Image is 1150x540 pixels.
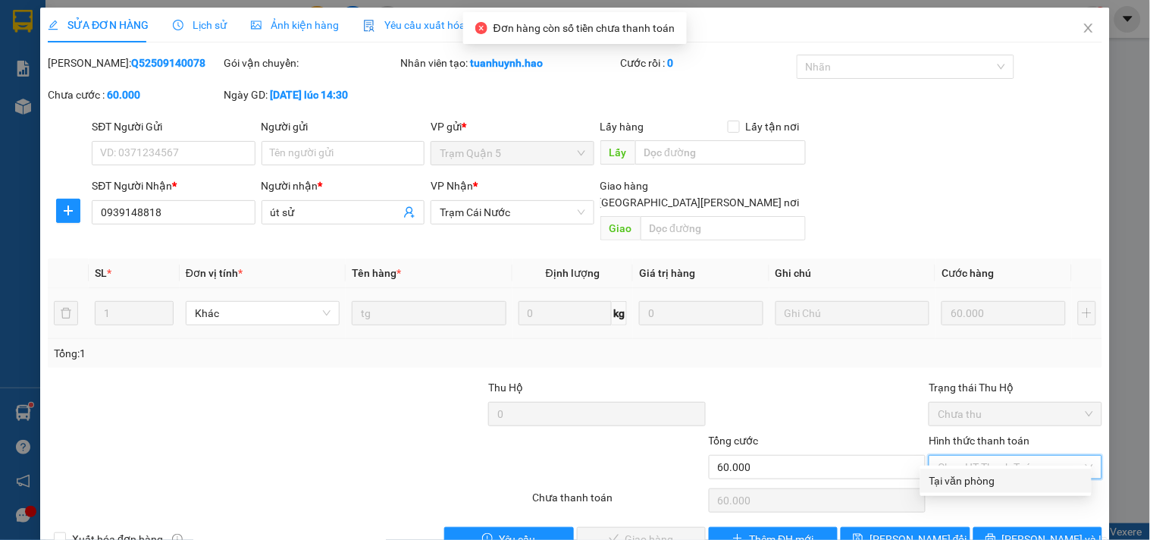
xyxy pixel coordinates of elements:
[92,177,255,194] div: SĐT Người Nhận
[352,267,401,279] span: Tên hàng
[251,19,339,31] span: Ảnh kiện hàng
[363,19,523,31] span: Yêu cầu xuất hóa đơn điện tử
[494,22,675,34] span: Đơn hàng còn số tiền chưa thanh toán
[92,118,255,135] div: SĐT Người Gửi
[440,142,584,165] span: Trạm Quận 5
[470,57,543,69] b: tuanhuynh.hao
[48,19,149,31] span: SỬA ĐƠN HÀNG
[612,301,627,325] span: kg
[929,435,1029,447] label: Hình thức thanh toán
[639,267,695,279] span: Giá trị hàng
[1078,301,1096,325] button: plus
[186,267,243,279] span: Đơn vị tính
[600,121,644,133] span: Lấy hàng
[363,20,375,32] img: icon
[1067,8,1110,50] button: Close
[57,205,80,217] span: plus
[776,301,929,325] input: Ghi Chú
[195,302,331,325] span: Khác
[769,259,935,288] th: Ghi chú
[262,118,425,135] div: Người gửi
[1083,22,1095,34] span: close
[48,20,58,30] span: edit
[173,20,183,30] span: clock-circle
[942,301,1066,325] input: 0
[475,22,487,34] span: close-circle
[431,180,473,192] span: VP Nhận
[709,435,759,447] span: Tổng cước
[403,206,415,218] span: user-add
[400,55,618,71] div: Nhân viên tạo:
[271,89,349,101] b: [DATE] lúc 14:30
[929,379,1101,396] div: Trạng thái Thu Hộ
[251,20,262,30] span: picture
[95,267,107,279] span: SL
[740,118,806,135] span: Lấy tận nơi
[635,140,806,165] input: Dọc đường
[431,118,594,135] div: VP gửi
[131,57,205,69] b: Q52509140078
[929,472,1083,489] div: Tại văn phòng
[546,267,600,279] span: Định lượng
[668,57,674,69] b: 0
[48,86,221,103] div: Chưa cước :
[440,201,584,224] span: Trạm Cái Nước
[262,177,425,194] div: Người nhận
[938,403,1092,425] span: Chưa thu
[56,199,80,223] button: plus
[600,180,649,192] span: Giao hàng
[942,267,994,279] span: Cước hàng
[938,456,1092,479] span: Chọn HT Thanh Toán
[488,381,523,394] span: Thu Hộ
[531,489,707,516] div: Chưa thanh toán
[639,301,763,325] input: 0
[48,55,221,71] div: [PERSON_NAME]:
[54,345,445,362] div: Tổng: 1
[600,216,641,240] span: Giao
[352,301,506,325] input: VD: Bàn, Ghế
[224,55,397,71] div: Gói vận chuyển:
[621,55,794,71] div: Cước rồi :
[600,140,635,165] span: Lấy
[54,301,78,325] button: delete
[224,86,397,103] div: Ngày GD:
[107,89,140,101] b: 60.000
[641,216,806,240] input: Dọc đường
[593,194,806,211] span: [GEOGRAPHIC_DATA][PERSON_NAME] nơi
[173,19,227,31] span: Lịch sử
